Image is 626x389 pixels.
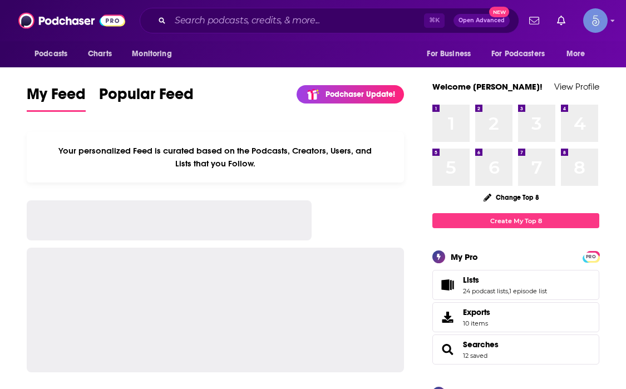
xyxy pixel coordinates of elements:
[436,309,459,325] span: Exports
[566,46,585,62] span: More
[436,342,459,357] a: Searches
[34,46,67,62] span: Podcasts
[424,13,445,28] span: ⌘ K
[584,252,598,260] a: PRO
[124,43,186,65] button: open menu
[463,307,490,317] span: Exports
[432,270,599,300] span: Lists
[525,11,544,30] a: Show notifications dropdown
[583,8,608,33] img: User Profile
[27,85,86,112] a: My Feed
[427,46,471,62] span: For Business
[326,90,395,99] p: Podchaser Update!
[81,43,119,65] a: Charts
[477,190,546,204] button: Change Top 8
[559,43,599,65] button: open menu
[489,7,509,17] span: New
[463,287,508,295] a: 24 podcast lists
[459,18,505,23] span: Open Advanced
[99,85,194,112] a: Popular Feed
[88,46,112,62] span: Charts
[99,85,194,110] span: Popular Feed
[463,275,479,285] span: Lists
[584,253,598,261] span: PRO
[463,339,499,349] a: Searches
[27,132,404,183] div: Your personalized Feed is curated based on the Podcasts, Creators, Users, and Lists that you Follow.
[132,46,171,62] span: Monitoring
[18,10,125,31] img: Podchaser - Follow, Share and Rate Podcasts
[463,352,487,360] a: 12 saved
[491,46,545,62] span: For Podcasters
[451,252,478,262] div: My Pro
[553,11,570,30] a: Show notifications dropdown
[583,8,608,33] span: Logged in as Spiral5-G1
[508,287,509,295] span: ,
[419,43,485,65] button: open menu
[463,319,490,327] span: 10 items
[27,43,82,65] button: open menu
[432,302,599,332] a: Exports
[432,334,599,365] span: Searches
[554,81,599,92] a: View Profile
[170,12,424,29] input: Search podcasts, credits, & more...
[463,275,547,285] a: Lists
[583,8,608,33] button: Show profile menu
[436,277,459,293] a: Lists
[27,85,86,110] span: My Feed
[509,287,547,295] a: 1 episode list
[432,213,599,228] a: Create My Top 8
[484,43,561,65] button: open menu
[140,8,519,33] div: Search podcasts, credits, & more...
[454,14,510,27] button: Open AdvancedNew
[432,81,543,92] a: Welcome [PERSON_NAME]!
